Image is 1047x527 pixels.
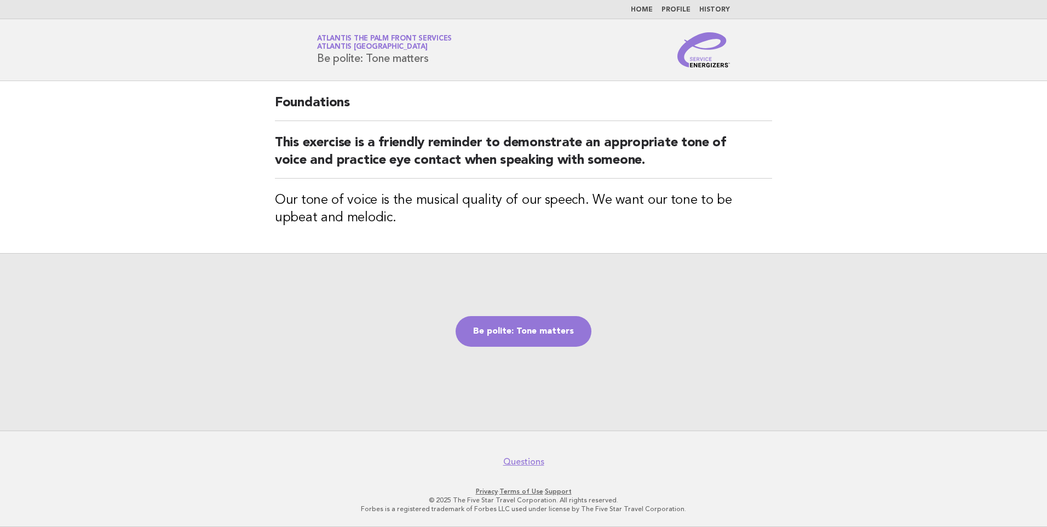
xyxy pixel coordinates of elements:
[188,487,859,496] p: · ·
[275,192,772,227] h3: Our tone of voice is the musical quality of our speech. We want our tone to be upbeat and melodic.
[275,94,772,121] h2: Foundations
[499,488,543,495] a: Terms of Use
[275,134,772,179] h2: This exercise is a friendly reminder to demonstrate an appropriate tone of voice and practice eye...
[317,35,452,50] a: Atlantis The Palm Front ServicesAtlantis [GEOGRAPHIC_DATA]
[545,488,572,495] a: Support
[456,316,591,347] a: Be polite: Tone matters
[699,7,730,13] a: History
[661,7,691,13] a: Profile
[317,44,428,51] span: Atlantis [GEOGRAPHIC_DATA]
[631,7,653,13] a: Home
[188,505,859,513] p: Forbes is a registered trademark of Forbes LLC used under license by The Five Star Travel Corpora...
[188,496,859,505] p: © 2025 The Five Star Travel Corporation. All rights reserved.
[503,456,544,467] a: Questions
[317,36,452,64] h1: Be polite: Tone matters
[677,32,730,67] img: Service Energizers
[476,488,498,495] a: Privacy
